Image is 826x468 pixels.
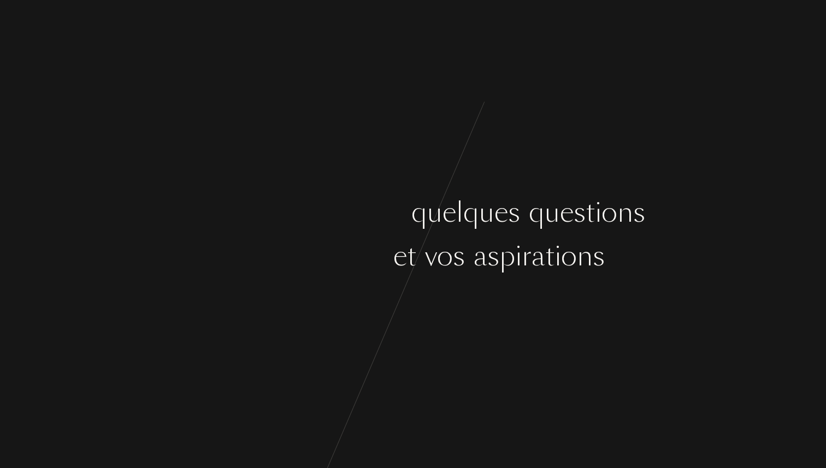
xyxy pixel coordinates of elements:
div: r [393,192,403,233]
div: e [442,192,456,233]
div: t [545,235,554,276]
div: e [268,192,282,233]
div: o [203,192,219,233]
div: s [373,235,385,276]
div: t [363,235,373,276]
div: s [593,235,605,276]
div: q [411,192,427,233]
div: r [522,235,532,276]
div: p [499,235,515,276]
div: v [268,235,280,276]
div: m [244,192,268,233]
div: o [311,192,327,233]
div: s [508,192,520,233]
div: e [560,192,574,233]
div: s [487,235,499,276]
div: q [529,192,545,233]
div: n [327,192,343,233]
div: u [479,192,494,233]
div: o [601,192,617,233]
div: s [574,192,586,233]
div: m [219,192,244,233]
div: û [348,235,363,276]
div: a [532,235,545,276]
div: q [463,192,479,233]
div: t [586,192,595,233]
div: s [453,235,465,276]
div: i [515,235,522,276]
div: a [474,235,487,276]
div: C [181,192,203,233]
div: s [222,235,234,276]
div: p [363,192,379,233]
div: u [234,235,249,276]
div: e [393,235,407,276]
div: o [332,235,348,276]
div: s [633,192,645,233]
div: u [545,192,560,233]
div: ç [298,192,311,233]
div: r [249,235,259,276]
div: i [554,235,561,276]
div: n [577,235,593,276]
div: n [282,192,298,233]
div: v [425,235,437,276]
div: n [617,192,633,233]
div: o [437,235,453,276]
div: g [316,235,332,276]
div: a [379,192,393,233]
div: e [494,192,508,233]
div: o [280,235,296,276]
div: o [561,235,577,276]
div: i [595,192,601,233]
div: u [427,192,442,233]
div: t [407,235,416,276]
div: s [296,235,308,276]
div: l [456,192,463,233]
div: s [343,192,355,233]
